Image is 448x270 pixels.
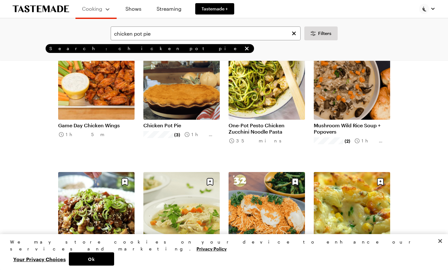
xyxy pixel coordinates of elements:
button: Profile picture [419,4,435,14]
button: Cooking [82,3,110,15]
button: Save recipe [119,176,131,188]
span: Cooking [82,6,102,12]
button: Your Privacy Choices [10,252,69,266]
div: We may store cookies on your device to enhance our services and marketing. [10,238,433,252]
a: One-Pot Pesto Chicken Zucchini Noodle Pasta [229,122,305,135]
button: Clear search [290,30,297,37]
a: Game Day Chicken Wings [58,122,135,129]
span: Tastemade + [202,6,228,12]
button: Save recipe [204,176,216,188]
button: remove Search: chicken pot pie [243,45,250,52]
span: Search: chicken pot pie [49,46,242,51]
a: Chicken Pot Pie [143,122,220,129]
a: Mushroom Wild Rice Soup + Popovers [314,122,390,135]
div: Privacy [10,238,433,266]
button: Ok [69,252,114,266]
img: Profile picture [419,4,429,14]
a: Tastemade + [195,3,234,14]
button: Desktop filters [304,26,338,40]
button: Save recipe [374,176,386,188]
span: Filters [318,30,331,37]
button: Save recipe [289,176,301,188]
a: To Tastemade Home Page [13,5,69,13]
button: Close [433,234,447,248]
input: Search for a Recipe [111,26,301,40]
a: More information about your privacy, opens in a new tab [196,245,227,251]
